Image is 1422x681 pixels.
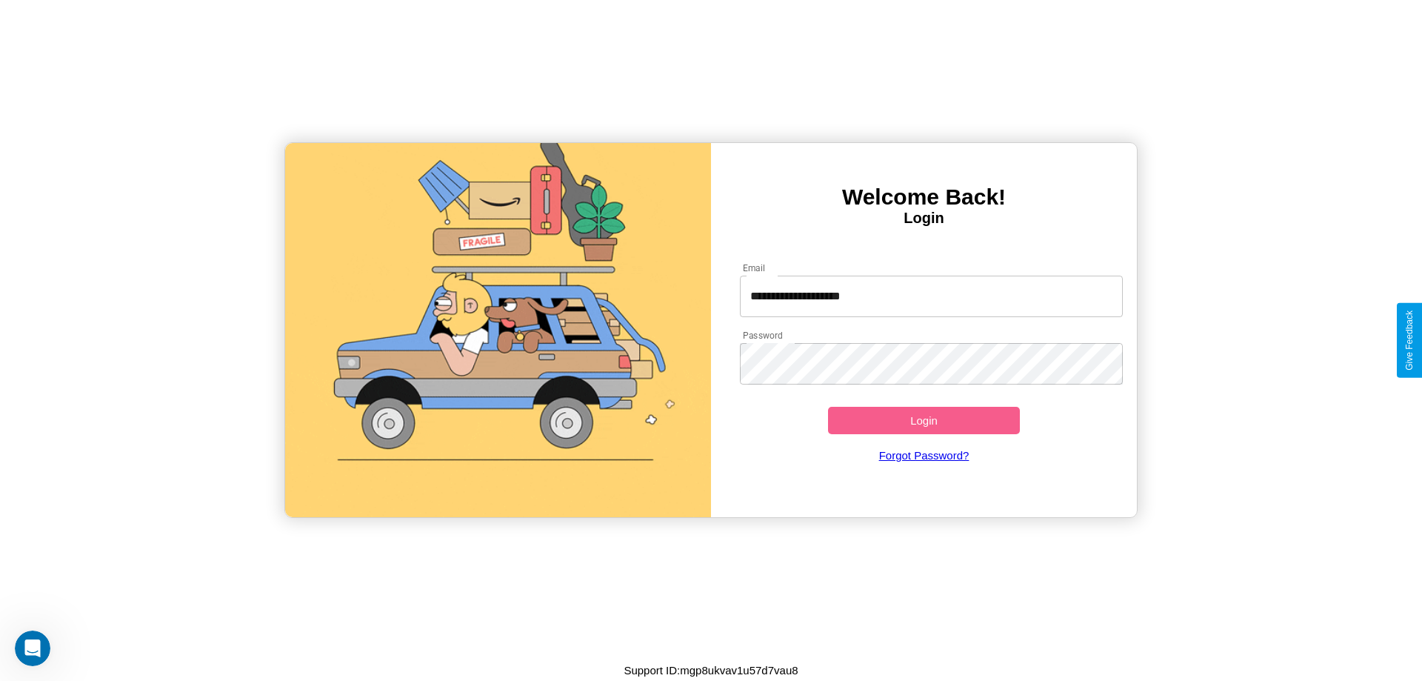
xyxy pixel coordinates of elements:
[624,660,798,680] p: Support ID: mgp8ukvav1u57d7vau8
[732,434,1116,476] a: Forgot Password?
[15,631,50,666] iframe: Intercom live chat
[711,210,1137,227] h4: Login
[1404,310,1415,371] div: Give Feedback
[743,262,766,274] label: Email
[285,143,711,517] img: gif
[743,329,782,342] label: Password
[711,185,1137,210] h3: Welcome Back!
[828,407,1020,434] button: Login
